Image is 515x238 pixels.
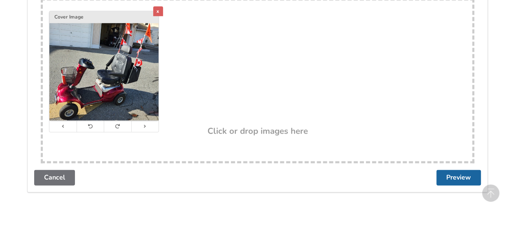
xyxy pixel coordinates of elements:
button: Preview [436,170,481,185]
h3: Click or drop images here [207,126,308,136]
img: 20241115_131316.jpg [49,11,158,120]
div: Remove the image [153,6,163,16]
button: Changes order of image [49,121,77,132]
button: Rotates image left [77,121,104,132]
a: Cancel [34,170,75,185]
div: Cover Image [49,11,158,23]
button: Changes order of image [131,121,159,132]
button: Rotates image right [104,121,131,132]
